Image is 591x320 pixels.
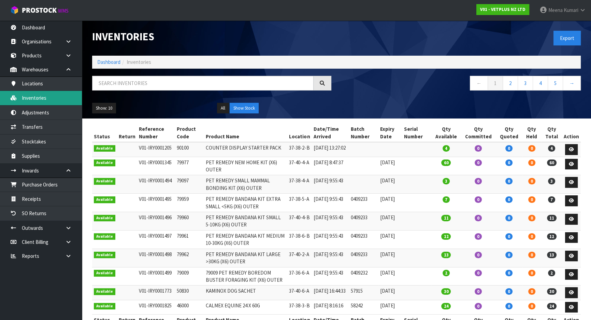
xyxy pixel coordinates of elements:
[175,175,204,194] td: 79097
[505,178,513,184] span: 0
[562,124,581,142] th: Action
[94,233,115,240] span: Available
[287,300,312,315] td: 37-38-3-B
[287,249,312,267] td: 37-40-2-A
[505,196,513,203] span: 0
[137,194,175,212] td: V01-IRY0001495
[402,124,431,142] th: Serial Number
[380,251,395,258] span: [DATE]
[443,145,450,152] span: 4
[461,124,496,142] th: Qty Committed
[533,76,548,91] a: 4
[10,6,19,14] img: cube-alt.png
[92,103,116,114] button: Show: 10
[475,159,482,166] span: 0
[475,252,482,258] span: 0
[475,178,482,184] span: 0
[204,124,288,142] th: Product Name
[22,6,57,15] span: ProStock
[528,196,535,203] span: 0
[548,145,555,152] span: 4
[475,145,482,152] span: 0
[443,270,450,276] span: 2
[380,269,395,276] span: [DATE]
[230,103,259,114] button: Show Stock
[312,142,349,157] td: [DATE] 13:27:02
[547,159,557,166] span: 60
[349,300,378,315] td: 58242
[443,178,450,184] span: 3
[380,159,395,166] span: [DATE]
[117,124,137,142] th: Return
[175,249,204,267] td: 79962
[528,145,535,152] span: 0
[547,303,557,309] span: 24
[380,196,395,202] span: [DATE]
[94,303,115,310] span: Available
[175,157,204,175] td: 79977
[349,286,378,300] td: 57915
[94,159,115,166] span: Available
[380,288,395,294] span: [DATE]
[137,267,175,286] td: V01-IRY0001499
[312,230,349,249] td: [DATE] 9:55:43
[475,288,482,295] span: 0
[443,196,450,203] span: 7
[94,196,115,203] span: Available
[204,230,288,249] td: PET REMEDY BANDANA KIT MEDIUM 10-30KG (X6) OUTER
[312,124,349,142] th: Date/Time Arrived
[287,212,312,231] td: 37-40-4-B
[217,103,229,114] button: All
[349,249,378,267] td: 0409233
[563,76,581,91] a: →
[175,300,204,315] td: 46000
[287,157,312,175] td: 37-40-4-A
[94,215,115,222] span: Available
[505,288,513,295] span: 0
[175,142,204,157] td: 90100
[475,270,482,276] span: 0
[92,124,117,142] th: Status
[503,76,518,91] a: 2
[528,270,535,276] span: 0
[287,286,312,300] td: 37-40-6-A
[548,178,555,184] span: 3
[548,76,563,91] a: 5
[475,303,482,309] span: 0
[175,230,204,249] td: 79961
[522,124,541,142] th: Qty Held
[97,59,120,65] a: Dashboard
[342,76,581,93] nav: Page navigation
[94,178,115,185] span: Available
[204,300,288,315] td: CALMEX EQUINE 24 X 60G
[505,159,513,166] span: 0
[475,215,482,221] span: 0
[137,286,175,300] td: V01-IRY0001773
[349,267,378,286] td: 0409232
[505,233,513,240] span: 0
[204,249,288,267] td: PET REMEDY BANDANA KIT LARGE >30KG (X6) OUTER
[312,175,349,194] td: [DATE] 9:55:43
[547,252,557,258] span: 13
[312,286,349,300] td: [DATE] 16:44:33
[58,8,69,14] small: WMS
[470,76,488,91] a: ←
[204,194,288,212] td: PET REMEDY BANDANA KIT EXTRA SMALL <5KG (X6) OUTER
[204,267,288,286] td: 79009 PET REMEDY BOREDOM BUSTER FORAGING KIT (X6) OUTER
[137,212,175,231] td: V01-IRY0001496
[137,300,175,315] td: V01-IRY0001825
[548,196,555,203] span: 7
[92,31,331,42] h1: Inventories
[204,175,288,194] td: PET REMEDY SMALL MAMMAL BONDING KIT (X6) OUTER
[287,230,312,249] td: 37-38-6-B
[441,252,451,258] span: 13
[137,124,175,142] th: Reference Number
[475,196,482,203] span: 0
[137,142,175,157] td: V01-IRY0001205
[287,267,312,286] td: 37-36-6-A
[528,215,535,221] span: 0
[480,6,525,12] strong: V01 - VETPLUS NZ LTD
[553,31,581,45] button: Export
[92,76,314,91] input: Search inventories
[175,194,204,212] td: 79959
